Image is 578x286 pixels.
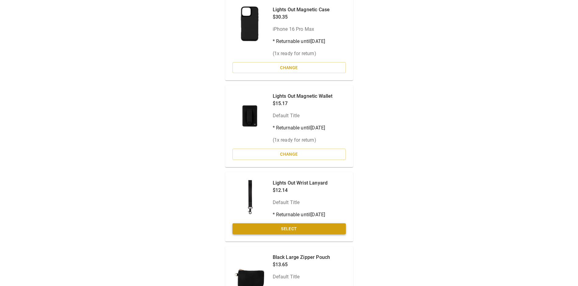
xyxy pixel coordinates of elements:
[273,6,330,13] p: Lights Out Magnetic Case
[273,136,333,144] p: ( 1 x ready for return)
[273,211,328,218] p: * Returnable until [DATE]
[273,187,328,194] p: $12.14
[273,124,333,132] p: * Returnable until [DATE]
[273,38,330,45] p: * Returnable until [DATE]
[273,273,330,281] p: Default Title
[273,199,328,206] p: Default Title
[273,179,328,187] p: Lights Out Wrist Lanyard
[273,261,330,268] p: $13.65
[232,223,346,235] button: Select
[232,62,346,73] button: Change
[273,50,330,57] p: ( 1 x ready for return)
[273,100,333,107] p: $15.17
[273,13,330,21] p: $30.35
[273,26,330,33] p: iPhone 16 Pro Max
[273,254,330,261] p: Black Large Zipper Pouch
[273,112,333,119] p: Default Title
[232,149,346,160] button: Change
[273,93,333,100] p: Lights Out Magnetic Wallet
